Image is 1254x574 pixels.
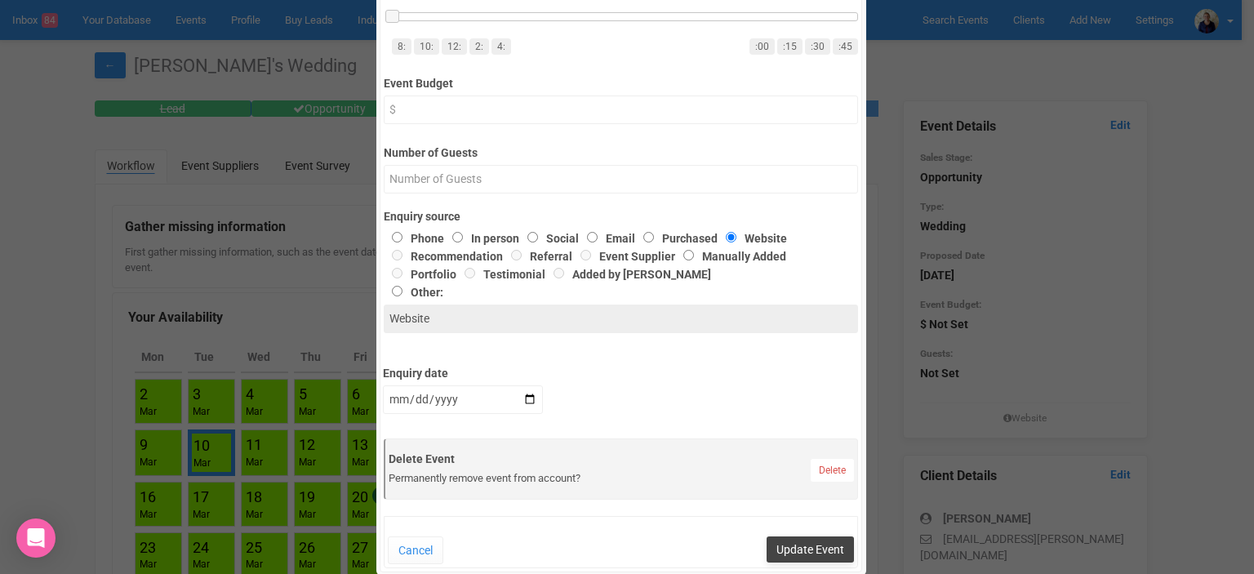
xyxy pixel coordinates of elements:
label: Manually Added [675,250,786,263]
label: Portfolio [384,268,456,281]
label: Other: [384,283,834,300]
label: Enquiry source [384,208,858,225]
label: Social [519,232,579,245]
label: Enquiry date [383,359,543,381]
a: :45 [833,38,858,55]
a: 2: [469,38,489,55]
a: 10: [414,38,439,55]
a: 8: [392,38,411,55]
label: In person [444,232,519,245]
label: Event Budget [384,69,858,91]
label: Email [579,232,635,245]
label: Number of Guests [384,139,858,161]
label: Phone [384,232,444,245]
a: :00 [749,38,775,55]
label: Delete Event [389,451,854,467]
button: Cancel [388,536,443,564]
label: Event Supplier [572,250,675,263]
input: Number of Guests [384,165,858,194]
a: 4: [491,38,511,55]
div: Open Intercom Messenger [16,518,56,558]
button: Update Event [767,536,854,563]
label: Testimonial [456,268,545,281]
a: :15 [777,38,803,55]
div: Permanently remove event from account? [389,471,854,487]
label: Referral [503,250,572,263]
a: Delete [811,459,854,482]
label: Recommendation [384,250,503,263]
label: Added by [PERSON_NAME] [545,268,711,281]
label: Purchased [635,232,718,245]
a: 12: [442,38,467,55]
label: Website [718,232,787,245]
a: :30 [805,38,830,55]
input: $ [384,96,858,124]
